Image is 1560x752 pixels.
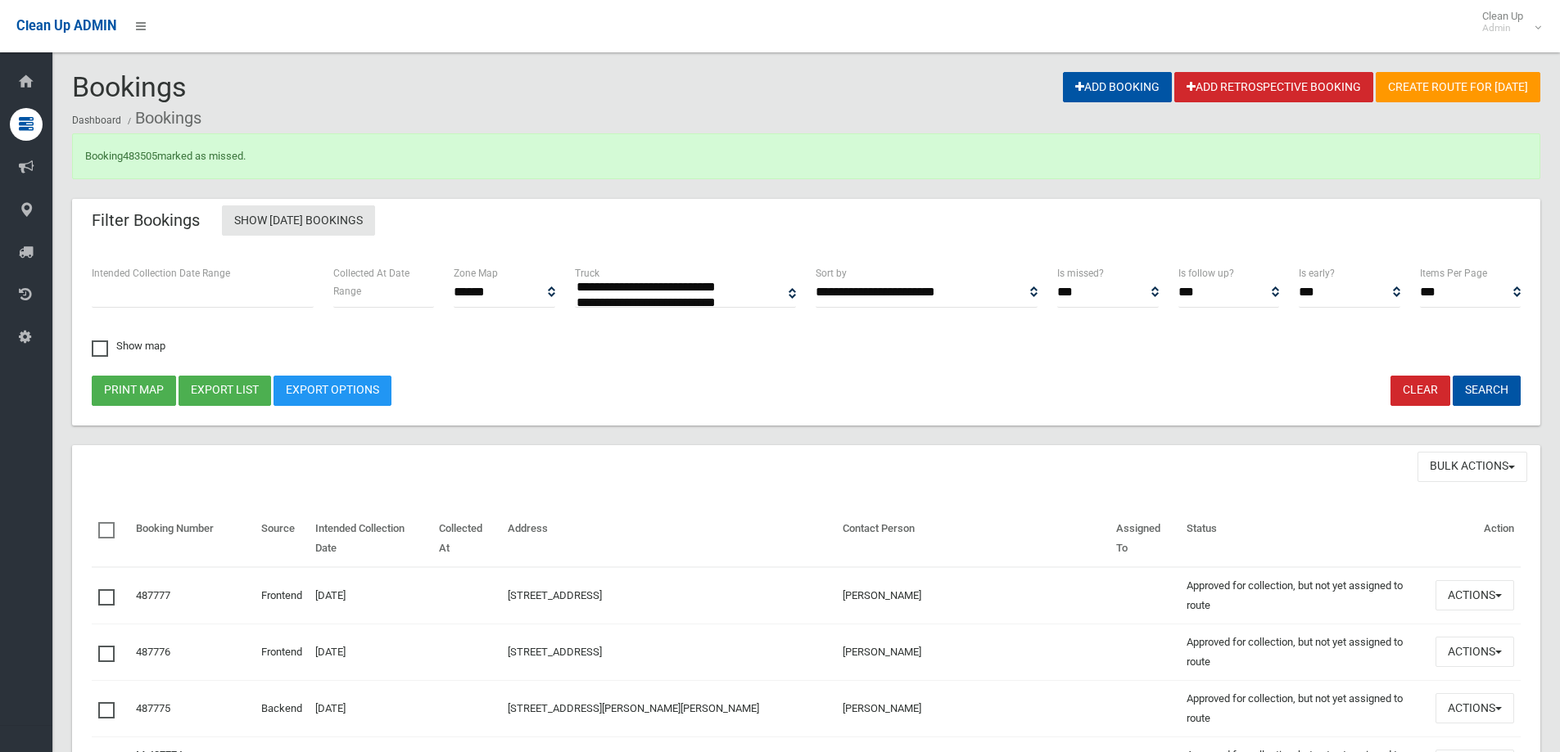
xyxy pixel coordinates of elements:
span: Show map [92,340,165,351]
th: Status [1180,511,1429,567]
small: Admin [1482,22,1523,34]
a: Show [DATE] Bookings [222,205,375,236]
a: 483505 [123,150,157,162]
td: [PERSON_NAME] [836,567,1110,624]
button: Bulk Actions [1418,452,1527,482]
button: Search [1453,376,1521,406]
td: [DATE] [309,567,432,624]
a: [STREET_ADDRESS] [508,589,602,601]
span: Clean Up [1474,10,1540,34]
th: Collected At [432,511,501,567]
td: Approved for collection, but not yet assigned to route [1180,567,1429,624]
button: Actions [1436,637,1514,667]
a: Dashboard [72,115,121,126]
header: Filter Bookings [72,205,219,236]
button: Actions [1436,693,1514,723]
a: 487777 [136,589,170,601]
th: Contact Person [836,511,1110,567]
a: Create route for [DATE] [1376,72,1540,102]
th: Intended Collection Date [309,511,432,567]
a: 487776 [136,646,170,658]
td: Approved for collection, but not yet assigned to route [1180,624,1429,680]
td: [PERSON_NAME] [836,624,1110,680]
span: Clean Up ADMIN [16,18,116,34]
a: Add Booking [1063,72,1172,102]
td: [DATE] [309,624,432,680]
th: Source [255,511,309,567]
button: Actions [1436,580,1514,610]
td: Backend [255,680,309,736]
a: Add Retrospective Booking [1174,72,1373,102]
a: Clear [1390,376,1450,406]
td: Approved for collection, but not yet assigned to route [1180,680,1429,736]
td: Frontend [255,624,309,680]
th: Address [501,511,836,567]
th: Assigned To [1110,511,1180,567]
a: [STREET_ADDRESS] [508,646,602,658]
th: Booking Number [129,511,255,567]
button: Print map [92,376,176,406]
button: Export list [179,376,271,406]
li: Bookings [124,103,201,133]
span: Bookings [72,70,187,103]
a: Export Options [274,376,391,406]
td: Frontend [255,567,309,624]
a: [STREET_ADDRESS][PERSON_NAME][PERSON_NAME] [508,702,759,714]
div: Booking marked as missed. [72,133,1540,179]
td: [PERSON_NAME] [836,680,1110,736]
a: 487775 [136,702,170,714]
td: [DATE] [309,680,432,736]
label: Truck [575,264,599,282]
th: Action [1429,511,1521,567]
